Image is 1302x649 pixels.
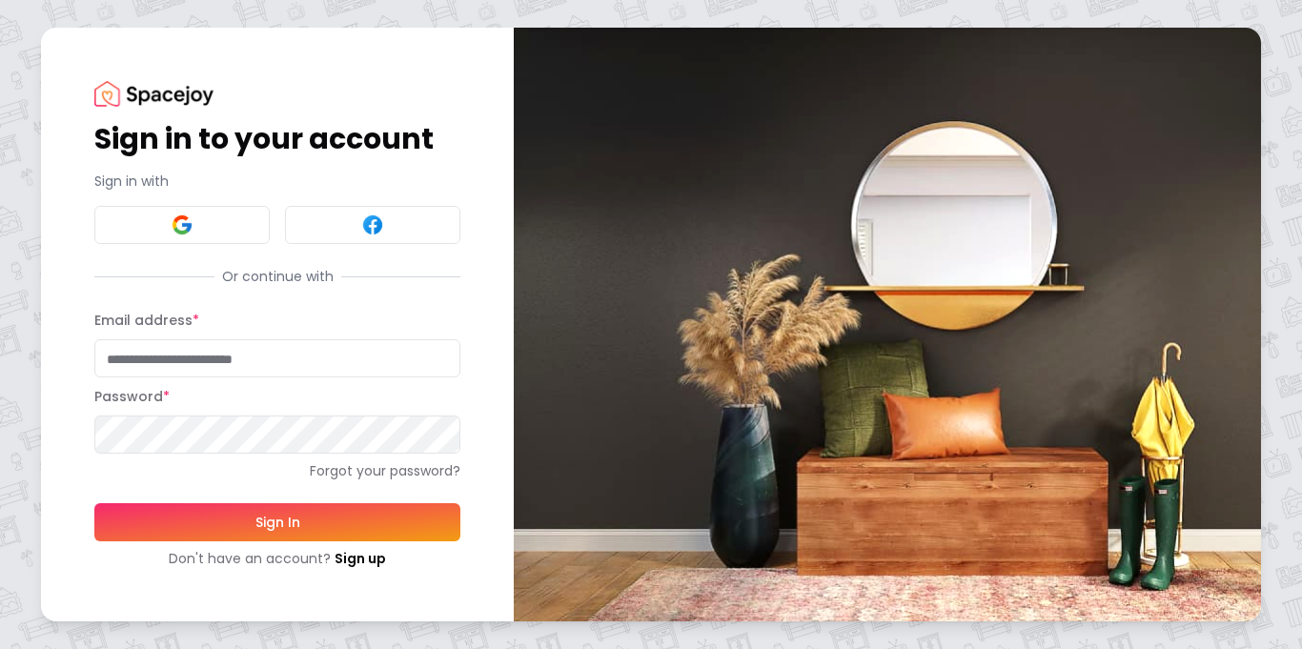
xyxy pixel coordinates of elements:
a: Forgot your password? [94,461,460,480]
img: Spacejoy Logo [94,81,214,107]
button: Sign In [94,503,460,541]
h1: Sign in to your account [94,122,460,156]
img: banner [514,28,1261,621]
div: Don't have an account? [94,549,460,568]
a: Sign up [335,549,386,568]
label: Email address [94,311,199,330]
label: Password [94,387,170,406]
img: Facebook signin [361,213,384,236]
p: Sign in with [94,172,460,191]
img: Google signin [171,213,193,236]
span: Or continue with [214,267,341,286]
